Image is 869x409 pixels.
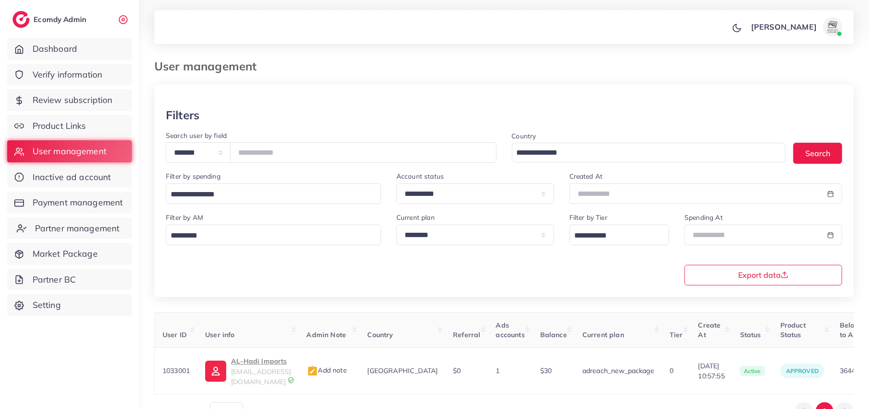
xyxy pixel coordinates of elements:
span: Add note [307,366,347,375]
h3: Filters [166,108,199,122]
span: Status [740,330,761,339]
a: Partner BC [7,269,132,291]
span: 1033001 [162,366,190,375]
span: User info [205,330,234,339]
p: AL-Hadi Imports [231,355,291,367]
a: Payment management [7,192,132,214]
span: Ads accounts [496,321,525,339]
label: Spending At [684,213,723,222]
label: Filter by spending [166,171,220,181]
h2: Ecomdy Admin [34,15,89,24]
span: Country [368,330,394,339]
span: Current plan [582,330,624,339]
span: 0 [670,366,673,375]
div: Search for option [569,225,670,245]
a: Dashboard [7,38,132,60]
input: Search for option [513,146,774,160]
span: Verify information [33,68,103,81]
span: Belong to AM [840,321,863,339]
label: Current plan [396,213,435,222]
a: Verify information [7,64,132,86]
span: adreach_new_package [582,366,654,375]
a: logoEcomdy Admin [12,11,89,28]
button: Search [793,143,842,163]
a: Product Links [7,115,132,137]
a: User management [7,140,132,162]
img: admin_note.cdd0b510.svg [307,365,318,377]
input: Search for option [167,187,369,202]
span: Partner management [35,222,120,235]
span: Referral [453,330,480,339]
span: 36447 [840,366,859,375]
a: Inactive ad account [7,166,132,188]
a: Market Package [7,243,132,265]
span: active [740,366,765,376]
label: Country [512,131,536,141]
a: AL-Hadi Imports[EMAIL_ADDRESS][DOMAIN_NAME] [205,355,291,386]
a: Partner management [7,217,132,239]
span: Inactive ad account [33,171,111,183]
a: Review subscription [7,89,132,111]
span: $30 [540,366,552,375]
label: Created At [569,171,603,181]
span: Balance [540,330,567,339]
span: Product Links [33,120,86,132]
a: [PERSON_NAME]avatar [746,17,846,36]
span: User management [33,145,106,158]
input: Search for option [167,228,369,243]
span: Setting [33,299,61,311]
span: [EMAIL_ADDRESS][DOMAIN_NAME] [231,367,291,386]
h3: User management [154,59,264,73]
span: Create At [698,321,721,339]
span: [GEOGRAPHIC_DATA] [368,366,438,375]
input: Search for option [571,228,657,243]
span: Admin Note [307,330,347,339]
div: Search for option [512,143,786,162]
label: Search user by field [166,131,227,140]
span: $0 [453,366,461,375]
div: Search for option [166,225,381,245]
span: Review subscription [33,94,113,106]
img: ic-user-info.36bf1079.svg [205,361,226,382]
p: [PERSON_NAME] [751,21,817,33]
label: Account status [396,171,444,181]
a: Setting [7,294,132,316]
span: Market Package [33,248,98,260]
span: User ID [162,330,187,339]
span: Partner BC [33,273,76,286]
label: Filter by AM [166,213,203,222]
span: Dashboard [33,43,77,55]
div: Search for option [166,183,381,204]
label: Filter by Tier [569,213,607,222]
span: Payment management [33,196,123,209]
span: Product Status [780,321,806,339]
span: [DATE] 10:57:55 [698,361,725,381]
span: Export data [738,271,788,279]
img: 9CAL8B2pu8EFxCJHYAAAAldEVYdGRhdGU6Y3JlYXRlADIwMjItMTItMDlUMDQ6NTg6MzkrMDA6MDBXSlgLAAAAJXRFWHRkYXR... [288,377,294,384]
img: avatar [823,17,842,36]
img: logo [12,11,30,28]
button: Export data [684,265,842,285]
span: Tier [670,330,683,339]
span: approved [786,367,819,375]
span: 1 [496,366,500,375]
